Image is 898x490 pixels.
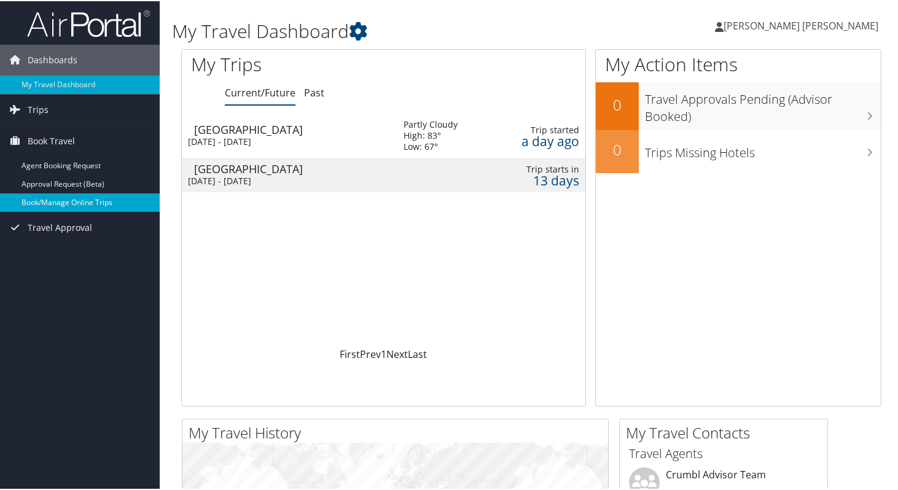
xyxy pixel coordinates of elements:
[28,93,49,124] span: Trips
[404,140,458,151] div: Low: 67°
[408,346,427,360] a: Last
[596,129,881,172] a: 0Trips Missing Hotels
[304,85,324,98] a: Past
[596,81,881,128] a: 0Travel Approvals Pending (Advisor Booked)
[340,346,360,360] a: First
[626,421,827,442] h2: My Travel Contacts
[28,44,77,74] span: Dashboards
[386,346,408,360] a: Next
[404,118,458,129] div: Partly Cloudy
[504,123,579,134] div: Trip started
[172,17,651,43] h1: My Travel Dashboard
[194,162,391,173] div: [GEOGRAPHIC_DATA]
[28,211,92,242] span: Travel Approval
[645,137,881,160] h3: Trips Missing Hotels
[404,129,458,140] div: High: 83°
[596,93,639,114] h2: 0
[504,163,579,174] div: Trip starts in
[504,174,579,185] div: 13 days
[504,134,579,146] div: a day ago
[596,138,639,159] h2: 0
[381,346,386,360] a: 1
[188,174,385,185] div: [DATE] - [DATE]
[27,8,150,37] img: airportal-logo.png
[715,6,891,43] a: [PERSON_NAME] [PERSON_NAME]
[596,50,881,76] h1: My Action Items
[360,346,381,360] a: Prev
[724,18,878,31] span: [PERSON_NAME] [PERSON_NAME]
[28,125,75,155] span: Book Travel
[629,444,818,461] h3: Travel Agents
[225,85,295,98] a: Current/Future
[194,123,391,134] div: [GEOGRAPHIC_DATA]
[188,135,385,146] div: [DATE] - [DATE]
[191,50,408,76] h1: My Trips
[645,84,881,124] h3: Travel Approvals Pending (Advisor Booked)
[189,421,608,442] h2: My Travel History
